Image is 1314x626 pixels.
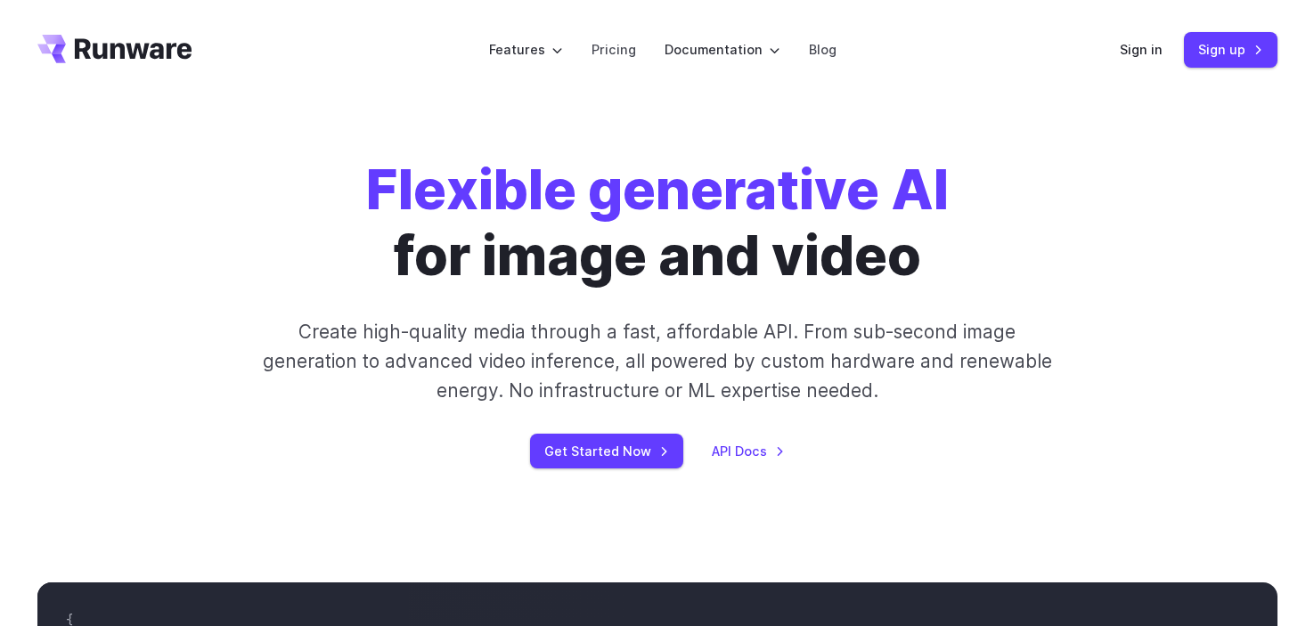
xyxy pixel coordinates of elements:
label: Features [489,39,563,60]
label: Documentation [665,39,780,60]
p: Create high-quality media through a fast, affordable API. From sub-second image generation to adv... [260,317,1054,406]
a: Sign up [1184,32,1277,67]
a: Go to / [37,35,192,63]
a: Sign in [1120,39,1163,60]
a: Blog [809,39,837,60]
a: Get Started Now [530,434,683,468]
a: Pricing [592,39,636,60]
strong: Flexible generative AI [366,156,949,223]
h1: for image and video [366,157,949,289]
a: API Docs [712,441,785,461]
